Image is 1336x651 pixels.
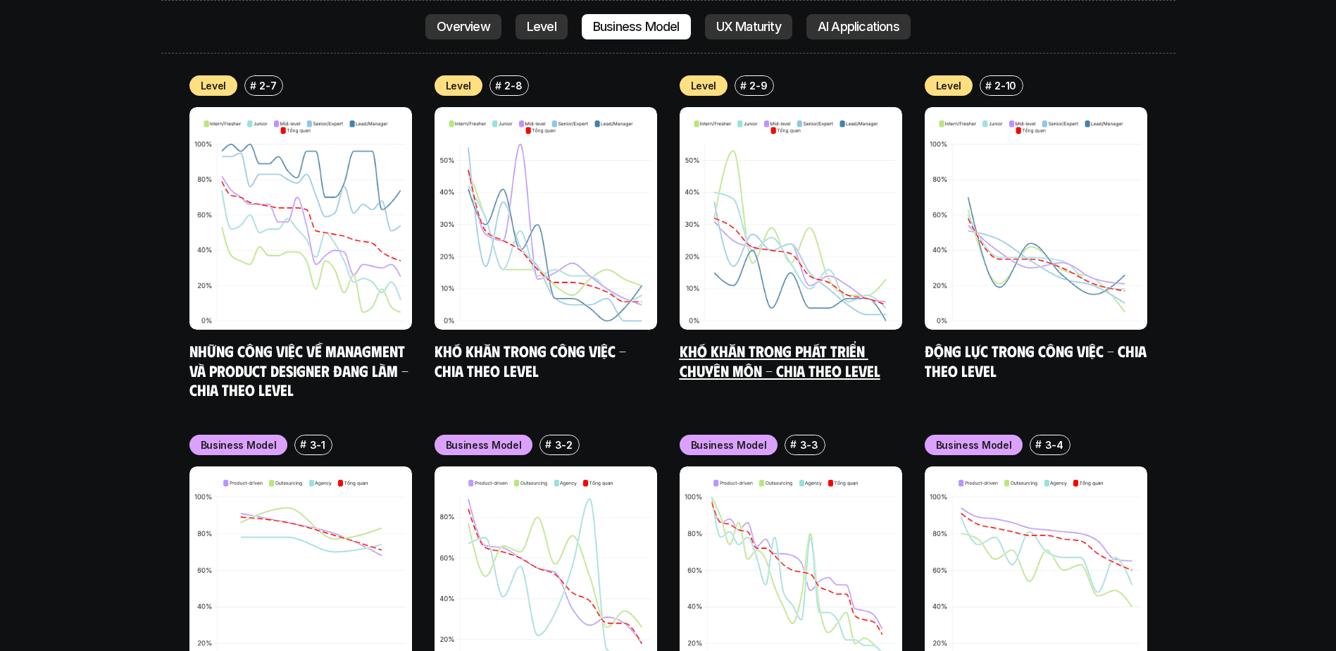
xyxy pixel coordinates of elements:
p: Level [691,78,717,93]
p: 3-1 [310,438,325,452]
p: 3-2 [555,438,573,452]
a: UX Maturity [705,14,792,39]
p: Overview [437,20,490,34]
h6: # [740,80,747,91]
a: Level [516,14,568,39]
a: Business Model [582,14,691,39]
p: 2-9 [749,78,767,93]
p: Level [936,78,962,93]
a: Overview [425,14,501,39]
p: Business Model [446,438,522,452]
p: Business Model [201,438,277,452]
p: 2-7 [259,78,276,93]
a: AI Applications [806,14,911,39]
p: 3-3 [800,438,818,452]
p: 2-10 [994,78,1016,93]
a: Khó khăn trong phát triển chuyên môn - Chia theo level [680,341,880,380]
p: 3-4 [1045,438,1063,452]
h6: # [790,439,797,449]
p: 2-8 [504,78,522,93]
h6: # [495,80,501,91]
p: UX Maturity [716,20,781,34]
a: Động lực trong công việc - Chia theo Level [925,341,1150,380]
a: Khó khăn trong công việc - Chia theo Level [435,341,630,380]
p: Business Model [936,438,1012,452]
p: Business Model [593,20,680,34]
p: AI Applications [818,20,899,34]
p: Level [446,78,472,93]
p: Level [201,78,227,93]
h6: # [545,439,551,449]
h6: # [300,439,306,449]
p: Level [527,20,556,34]
h6: # [250,80,256,91]
p: Business Model [691,438,767,452]
h6: # [1035,439,1042,449]
h6: # [985,80,992,91]
a: Những công việc về Managment và Product Designer đang làm - Chia theo Level [189,341,412,399]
